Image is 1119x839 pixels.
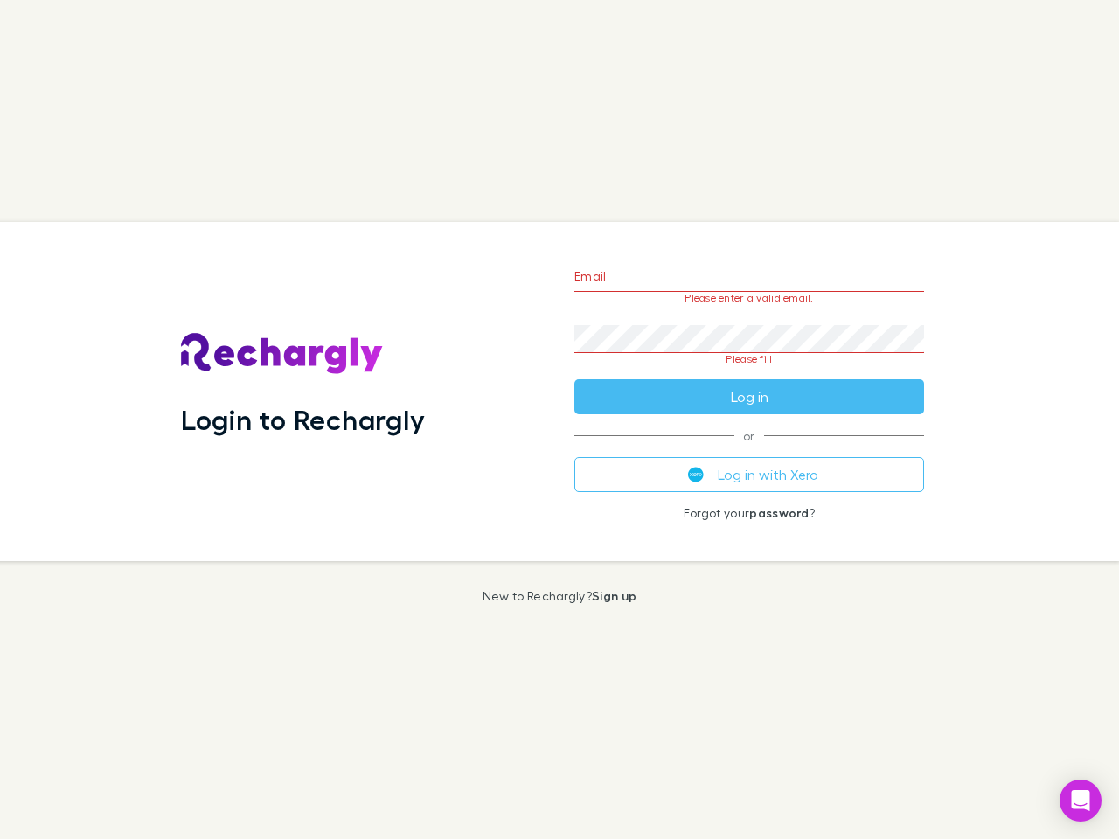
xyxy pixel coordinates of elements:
a: Sign up [592,588,636,603]
h1: Login to Rechargly [181,403,425,436]
a: password [749,505,809,520]
p: New to Rechargly? [483,589,637,603]
img: Xero's logo [688,467,704,482]
div: Open Intercom Messenger [1060,780,1102,822]
p: Please enter a valid email. [574,292,924,304]
span: or [574,435,924,436]
img: Rechargly's Logo [181,333,384,375]
p: Please fill [574,353,924,365]
button: Log in [574,379,924,414]
button: Log in with Xero [574,457,924,492]
p: Forgot your ? [574,506,924,520]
